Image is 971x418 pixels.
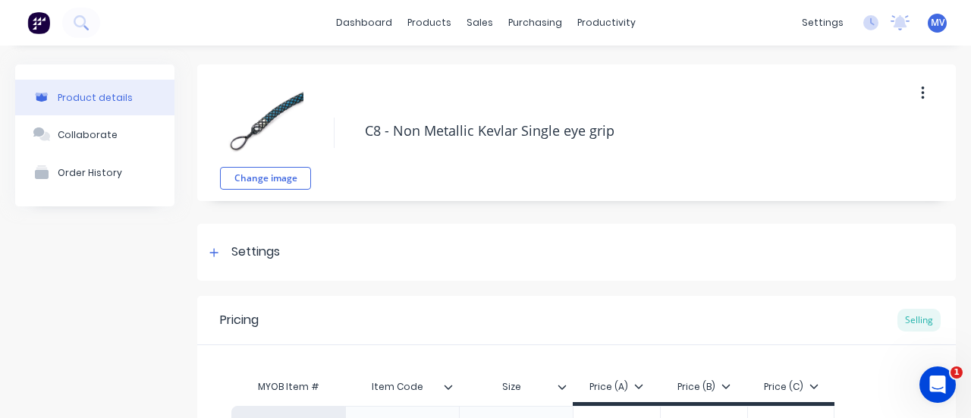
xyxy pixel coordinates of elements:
div: Price (C) [764,380,819,394]
div: productivity [570,11,643,34]
div: settings [794,11,851,34]
textarea: C8 - Non Metallic Kevlar Single eye grip [357,113,928,149]
div: Pricing [220,311,259,329]
div: Collaborate [58,129,118,140]
span: MV [931,16,944,30]
div: MYOB Item # [231,372,345,402]
span: 1 [951,366,963,379]
div: Size [459,372,573,402]
button: Product details [15,80,174,115]
div: purchasing [501,11,570,34]
button: Collaborate [15,115,174,153]
iframe: Intercom live chat [919,366,956,403]
div: Item Code [345,372,459,402]
div: Price (B) [677,380,731,394]
button: Change image [220,167,311,190]
div: Product details [58,92,133,103]
img: file [228,83,303,159]
div: Selling [897,309,941,332]
img: Factory [27,11,50,34]
div: sales [459,11,501,34]
div: products [400,11,459,34]
button: Order History [15,153,174,191]
div: Size [459,368,564,406]
div: Settings [231,243,280,262]
div: Order History [58,167,122,178]
a: dashboard [328,11,400,34]
div: Item Code [345,368,450,406]
div: fileChange image [220,76,311,190]
div: Price (A) [589,380,643,394]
